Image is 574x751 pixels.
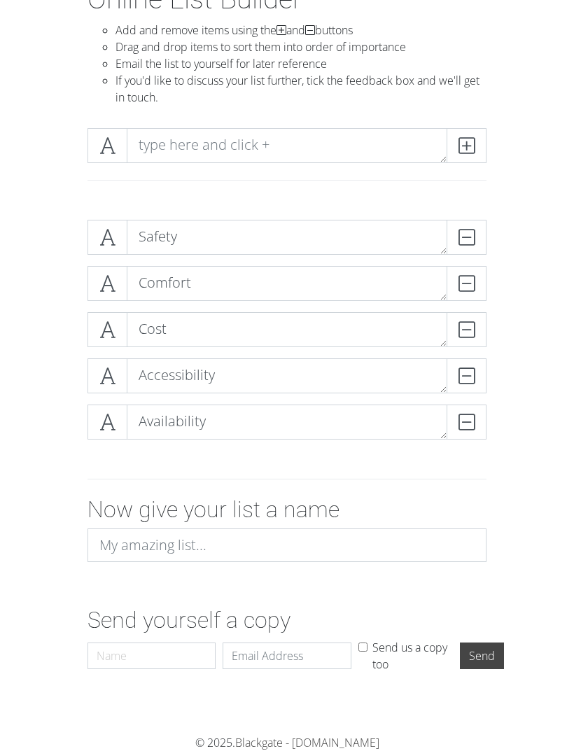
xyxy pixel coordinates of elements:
[45,734,528,751] div: © 2025.
[115,72,486,106] li: If you'd like to discuss your list further, tick the feedback box and we'll get in touch.
[115,38,486,55] li: Drag and drop items to sort them into order of importance
[223,643,351,669] input: Email Address
[460,643,504,669] input: Send
[115,55,486,72] li: Email the list to yourself for later reference
[87,496,486,523] h2: Now give your list a name
[235,735,379,750] a: Blackgate - [DOMAIN_NAME]
[372,639,453,673] label: Send us a copy too
[87,528,486,562] input: My amazing list...
[115,22,486,38] li: Add and remove items using the and buttons
[87,643,216,669] input: Name
[87,607,486,633] h2: Send yourself a copy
